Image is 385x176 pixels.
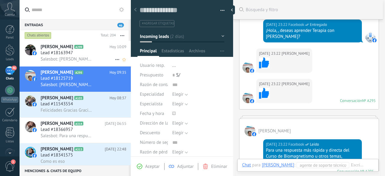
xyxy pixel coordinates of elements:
[250,99,254,103] img: facebook-sm.svg
[140,82,175,87] span: Razón de contacto
[172,128,188,138] button: Elegir
[140,99,168,109] div: Especialista
[20,41,131,66] a: avataricon[PERSON_NAME]A299Hoy 10:09Lead #18163947Salesbot: [PERSON_NAME], ¿quieres recibir noved...
[145,164,160,169] span: Aceptar
[140,131,160,135] span: Descuento
[177,164,194,169] span: Adjuntar
[142,21,174,26] span: #agregar etiquetas
[211,164,227,169] span: Eliminar
[288,22,304,28] span: Facebook
[41,69,73,76] span: [PERSON_NAME]
[41,50,73,56] span: Lead #18163947
[1,36,19,40] div: Panel
[41,159,65,164] span: Como es eso
[109,95,126,101] span: Hoy 08:37
[32,51,37,55] img: icon
[245,125,255,136] span: P Benites Gusman
[20,19,129,30] div: Entradas
[1,97,18,103] div: WhatsApp
[41,152,73,158] span: Lead #18341575
[172,90,188,99] button: Elegir
[32,102,37,107] img: icon
[41,127,73,133] span: Lead #18366957
[252,162,260,168] span: para
[365,32,376,42] span: Facebook
[140,102,162,106] span: Especialista
[172,91,183,97] span: Elegir
[1,77,19,81] div: Chats
[5,13,15,17] span: Cuenta
[250,69,254,73] img: facebook-sm.svg
[74,45,83,49] span: A299
[74,122,83,125] span: A314
[259,51,282,57] div: [DATE] 23:22
[20,66,131,92] a: avataricon[PERSON_NAME]A295Hoy 09:35Lead #18125719Salesbot: [PERSON_NAME], ¿quieres recibir noved...
[310,22,327,28] span: Entregado
[32,77,37,81] img: icon
[242,62,253,73] span: P Benites Gusman
[266,28,359,40] div: ¡Hola, , deseas aprender Terapia con [PERSON_NAME]?
[41,107,93,113] span: Felicidades Gracias Gracias Gracias
[172,99,188,109] button: Elegir
[74,96,83,100] span: A103
[11,66,17,70] span: 46
[140,48,157,57] span: Principal
[41,76,73,82] span: Lead #18125719
[109,69,126,76] span: Hoy 09:35
[32,153,37,158] img: icon
[362,98,376,103] div: № A295
[20,143,131,168] a: avataricon[PERSON_NAME]A313[DATE] 22:48Lead #18341575Como es eso
[266,141,288,147] div: [DATE] 23:22
[41,82,93,88] span: Salesbot: [PERSON_NAME], ¿quieres recibir novedades y promociones de la Escuela Cetim? Déjanos tu...
[282,51,310,57] span: P Benites Gusman
[140,63,165,68] span: Usuario resp.
[262,162,294,168] div: P Benites Gusman
[172,120,183,126] span: Elegir
[41,146,73,152] span: [PERSON_NAME]
[41,44,73,50] span: [PERSON_NAME]
[266,147,359,171] div: Para una respuesta más rápida y directa del Curso de Biomagnetismo u otros temas, escríbenos al w...
[41,121,73,127] span: [PERSON_NAME]
[172,119,188,128] button: Elegir
[11,159,16,164] span: 1
[20,118,131,143] a: avataricon[PERSON_NAME]A314[DATE] 06:55Lead #18366957Salesbot: Para una respuesta más rápida y di...
[172,149,183,155] span: Elegir
[282,81,310,87] span: P Benites Gusman
[140,128,168,138] div: Descuento
[140,109,168,119] div: Fecha y hora
[74,147,83,151] span: A313
[140,72,163,78] span: Presupuesto
[340,98,362,103] div: Conversación
[105,121,126,127] span: [DATE] 06:55
[242,92,253,103] span: P Benites Gusman
[117,23,124,27] span: 46
[140,138,168,147] div: Número de seguro
[140,61,168,70] div: Usuario resp.
[20,165,129,176] div: Menciones & Chats de equipo
[176,72,180,78] span: S/
[1,119,19,122] div: Calendario
[172,101,183,107] span: Elegir
[294,162,295,168] span: :
[1,140,19,144] div: Listas
[20,92,131,117] a: avataricon[PERSON_NAME]A103Hoy 08:37Lead #11543554Felicidades Gracias Gracias Gracias
[266,22,288,28] div: [DATE] 23:22
[109,44,126,50] span: Hoy 10:09
[25,32,51,39] div: Chats abiertos
[41,95,73,101] span: [PERSON_NAME]
[140,80,168,90] div: Razón de contacto
[140,140,175,145] span: Número de seguro
[372,38,377,42] img: facebook-sm.svg
[172,147,188,157] button: Elegir
[258,128,291,134] span: P Benites Gusman
[1,57,19,61] div: Leads
[140,119,168,128] div: Dirección de la clínica
[41,133,93,139] span: Salesbot: Para una respuesta más rápida y directa del Curso de Biomagnetismo u otros temas, escrí...
[140,92,164,97] span: Especialidad
[229,5,235,14] div: Ocultar
[41,101,73,107] span: Lead #11543554
[140,121,182,125] span: Dirección de la clínica
[259,81,282,87] div: [DATE] 23:22
[140,111,164,116] span: Fecha y hora
[98,32,116,39] div: Total: 204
